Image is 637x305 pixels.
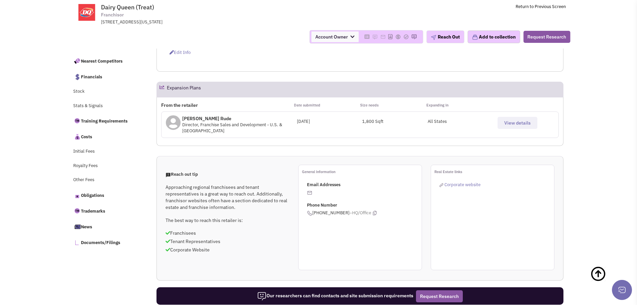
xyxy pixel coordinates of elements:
[166,230,289,236] p: Franchisees
[395,34,401,40] img: Please add to your accounts
[101,11,124,18] span: Franchisor
[372,34,378,40] img: Please add to your accounts
[426,102,493,108] p: Expanding in
[307,190,312,196] img: icon-email-active-16.png
[426,30,464,43] button: Reach Out
[70,204,143,218] a: Trademarks
[70,130,143,144] a: Costs
[70,160,143,172] a: Royalty Fees
[444,182,481,187] span: Corporate website
[380,34,386,40] img: Please add to your accounts
[307,202,422,209] p: Phone Number
[294,102,360,108] p: Date submitted
[182,115,297,122] p: [PERSON_NAME]​​​​ Rude
[439,182,481,187] a: Corporate website
[70,70,143,84] a: Financials
[439,183,443,187] img: reachlinkicon.png
[70,235,143,249] a: Documents/Filings
[297,119,362,125] div: [DATE]
[70,188,143,202] a: Obligations
[504,120,531,126] span: View details
[302,168,422,175] p: General information
[161,102,294,108] p: From the retailer
[170,50,191,55] span: Edit info
[311,31,358,42] span: Account Owner
[101,19,276,25] div: [STREET_ADDRESS][US_STATE]
[166,184,289,211] p: Approaching regional franchisees and tenant representatives is a great way to reach out. Addition...
[431,35,436,40] img: plane.png
[349,210,371,216] span: –HQ/Office
[362,119,428,125] div: 1,800 Sqft
[307,211,312,216] img: icon-phone.png
[70,114,143,128] a: Training Requirements
[590,259,624,303] a: Back To Top
[307,210,422,216] span: [PHONE_NUMBER]
[70,220,143,234] a: News
[403,34,409,40] img: Please add to your accounts
[411,34,417,40] img: Please add to your accounts
[70,174,143,186] a: Other Fees
[166,238,289,245] p: Tenant Representatives
[434,168,554,175] p: Real Estate links
[70,54,143,68] a: Nearest Competitors
[257,292,267,301] img: icon-researcher-20.png
[182,122,282,134] span: Director, Franchise Sales and Development ‑ U.S. & [GEOGRAPHIC_DATA]
[166,217,289,224] p: The best way to reach this retailer is:
[416,290,463,302] button: Request Research
[472,34,478,40] img: icon-collection-lavender.png
[70,100,143,112] a: Stats & Signals
[307,182,422,188] p: Email Addresses
[428,119,493,125] p: All States
[167,82,201,97] h2: Expansion Plans
[166,246,289,253] p: Corporate Website
[467,30,520,43] button: Add to collection
[257,293,413,299] span: Our researchers can find contacts and site submission requirements
[70,85,143,98] a: Stock
[360,102,426,108] p: Size needs
[498,117,537,129] button: View details
[166,171,198,177] span: Reach out tip
[523,31,570,43] button: Request Research
[101,3,154,11] span: Dairy Queen (Treat)
[516,4,566,9] a: Return to Previous Screen
[70,145,143,158] a: Initial Fees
